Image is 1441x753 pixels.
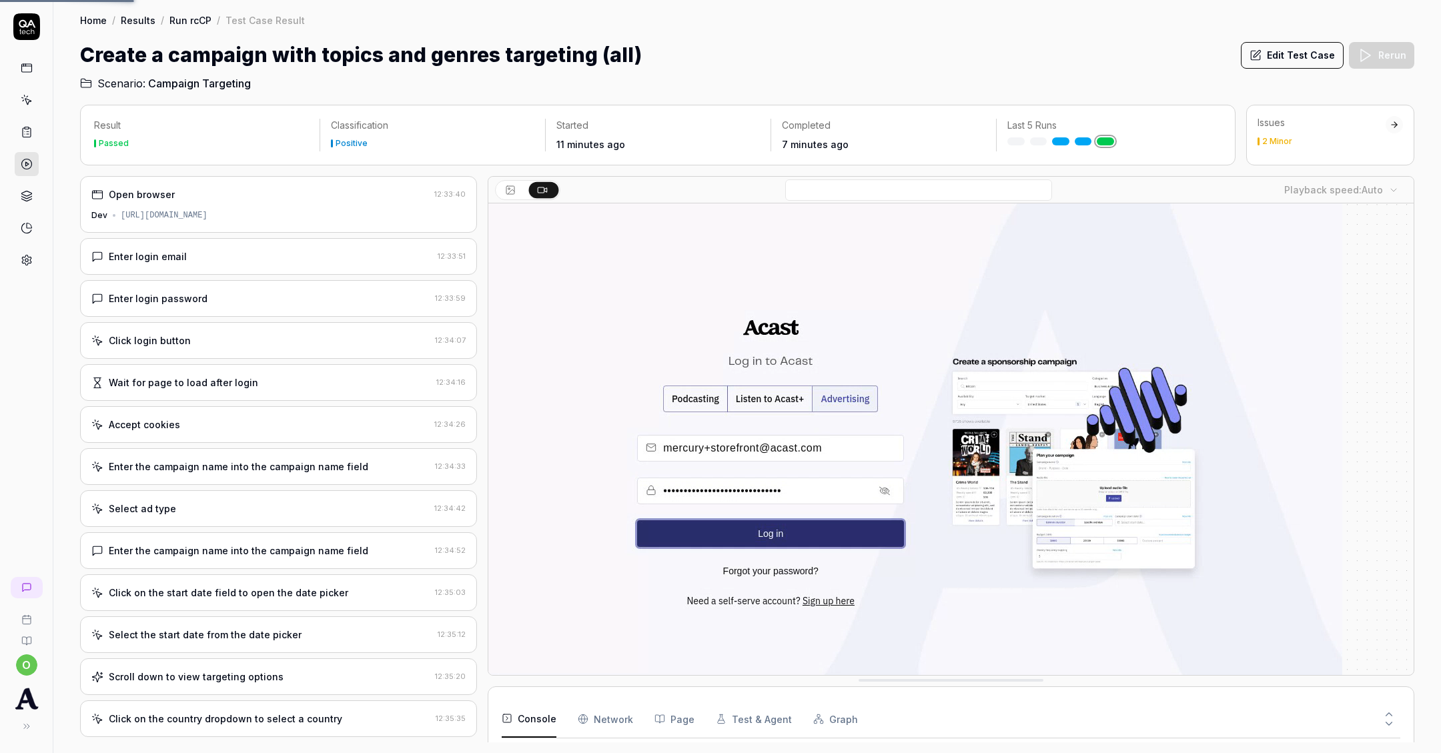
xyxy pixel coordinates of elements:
time: 12:34:42 [434,504,466,513]
time: 7 minutes ago [782,139,849,150]
p: Result [94,119,309,132]
button: Page [654,700,694,738]
time: 12:34:52 [435,546,466,555]
div: Playback speed: [1284,183,1383,197]
div: 2 Minor [1262,137,1292,145]
button: Acast Logo [5,676,47,713]
time: 12:34:16 [436,378,466,387]
div: Issues [1258,116,1386,129]
div: Select ad type [109,502,176,516]
div: Wait for page to load after login [109,375,258,390]
a: Results [121,13,155,27]
time: 12:34:07 [435,335,466,345]
div: Open browser [109,187,175,201]
time: 12:33:59 [435,293,466,303]
div: Test Case Result [225,13,305,27]
div: Enter the campaign name into the campaign name field [109,460,368,474]
div: Select the start date from the date picker [109,628,302,642]
div: Positive [336,139,368,147]
span: Campaign Targeting [148,75,251,91]
button: Rerun [1349,42,1414,69]
div: Click on the start date field to open the date picker [109,586,348,600]
span: Scenario: [95,75,145,91]
p: Started [556,119,760,132]
p: Completed [782,119,985,132]
a: Documentation [5,625,47,646]
time: 12:34:33 [435,462,466,471]
div: Passed [99,139,129,147]
div: / [112,13,115,27]
p: Last 5 Runs [1007,119,1211,132]
h1: Create a campaign with topics and genres targeting (all) [80,40,642,70]
div: Enter login email [109,249,187,263]
time: 12:35:12 [438,630,466,639]
button: Network [578,700,633,738]
div: Accept cookies [109,418,180,432]
button: o [16,654,37,676]
button: Graph [813,700,858,738]
time: 11 minutes ago [556,139,625,150]
div: Enter login password [109,291,207,305]
time: 12:33:51 [438,251,466,261]
div: Enter the campaign name into the campaign name field [109,544,368,558]
a: Scenario:Campaign Targeting [80,75,251,91]
div: / [217,13,220,27]
button: Edit Test Case [1241,42,1344,69]
img: Acast Logo [15,686,39,710]
time: 12:34:26 [434,420,466,429]
a: New conversation [11,577,43,598]
button: Test & Agent [716,700,792,738]
div: Click on the country dropdown to select a country [109,712,342,726]
time: 12:35:03 [435,588,466,597]
p: Classification [331,119,534,132]
div: Scroll down to view targeting options [109,670,284,684]
time: 12:33:40 [434,189,466,199]
a: Run rcCP [169,13,211,27]
time: 12:35:35 [436,714,466,723]
div: / [161,13,164,27]
a: Home [80,13,107,27]
a: Book a call with us [5,604,47,625]
div: Dev [91,209,107,221]
div: Click login button [109,333,191,347]
button: Console [502,700,556,738]
time: 12:35:20 [435,672,466,681]
div: [URL][DOMAIN_NAME] [121,209,207,221]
